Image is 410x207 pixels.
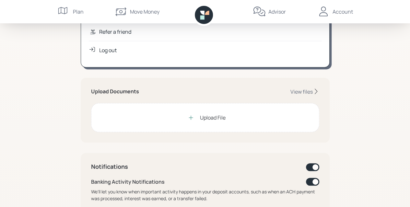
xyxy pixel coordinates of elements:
[200,114,226,121] div: Upload File
[268,8,286,16] div: Advisor
[99,28,131,36] div: Refer a friend
[73,8,84,16] div: Plan
[91,188,319,202] div: We'll let you know when important activity happens in your deposit accounts, such as when an ACH ...
[290,88,313,95] div: View files
[333,8,353,16] div: Account
[91,163,128,170] h4: Notifications
[91,88,139,95] h5: Upload Documents
[99,46,117,54] div: Log out
[91,178,165,186] div: Banking Activity Notifications
[130,8,159,16] div: Move Money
